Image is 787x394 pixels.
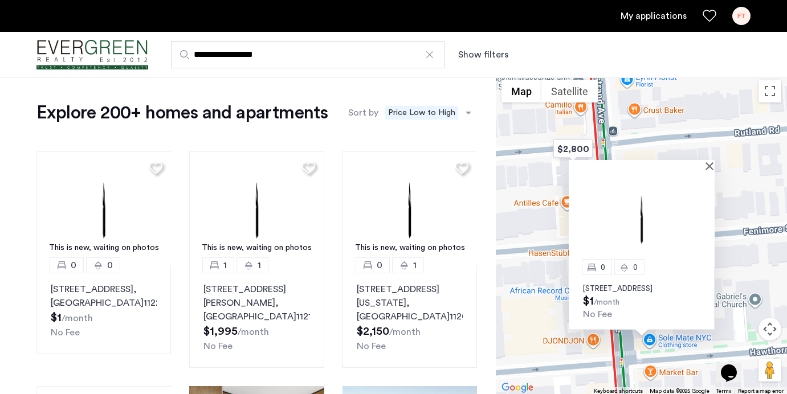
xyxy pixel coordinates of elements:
a: 11[STREET_ADDRESS][PERSON_NAME], [GEOGRAPHIC_DATA]11218No Fee [189,265,324,368]
img: 2.gif [342,151,478,265]
span: 1 [258,258,261,272]
button: Toggle fullscreen view [759,80,781,102]
button: Show or hide filters [458,48,508,61]
img: logo [36,34,148,76]
button: Drag Pegman onto the map to open Street View [759,359,781,381]
div: $2,800 [549,136,597,162]
a: My application [621,9,687,23]
a: 00[STREET_ADDRESS], [GEOGRAPHIC_DATA]11225No Fee [36,265,171,354]
button: Close [708,162,716,170]
span: $1 [51,312,62,323]
span: 0 [601,264,605,271]
p: [STREET_ADDRESS] 11225 [51,282,157,310]
span: $1,995 [203,326,238,337]
a: This is new, waiting on photos [36,151,172,265]
a: This is new, waiting on photos [342,151,478,265]
img: 2.gif [189,151,324,265]
span: 0 [633,264,638,271]
p: [STREET_ADDRESS] [583,284,700,293]
input: Apartment Search [171,41,445,68]
p: [STREET_ADDRESS][US_STATE] 11203 [357,282,463,323]
a: Favorites [703,9,716,23]
button: Show satellite imagery [541,80,598,102]
div: This is new, waiting on photos [42,242,166,254]
img: Apartment photo [569,170,715,267]
sub: /month [389,327,421,336]
span: No Fee [51,328,80,337]
p: [STREET_ADDRESS][PERSON_NAME] 11218 [203,282,309,323]
span: 0 [71,258,76,272]
span: 1 [413,258,417,272]
span: Map data ©2025 Google [650,388,709,394]
span: $2,150 [357,326,389,337]
div: This is new, waiting on photos [195,242,319,254]
button: Show street map [501,80,541,102]
span: No Fee [583,310,612,319]
span: 0 [377,258,382,272]
span: No Fee [203,342,233,351]
a: 01[STREET_ADDRESS][US_STATE], [GEOGRAPHIC_DATA]11203No Fee [342,265,477,368]
span: No Fee [357,342,386,351]
span: $1 [583,295,594,307]
sub: /month [238,327,269,336]
span: Price Low to High [385,106,458,120]
span: 0 [107,258,113,272]
a: Cazamio logo [36,34,148,76]
img: 2.gif [36,151,172,265]
a: This is new, waiting on photos [189,151,324,265]
h1: Explore 200+ homes and apartments [36,101,328,124]
ng-select: sort-apartment [381,102,477,123]
label: Sort by [348,106,378,120]
button: Map camera controls [759,318,781,340]
sub: /month [62,314,93,323]
iframe: chat widget [716,348,753,383]
span: 1 [223,258,227,272]
div: This is new, waiting on photos [348,242,472,254]
sub: /month [594,298,619,306]
div: FT [732,7,751,25]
